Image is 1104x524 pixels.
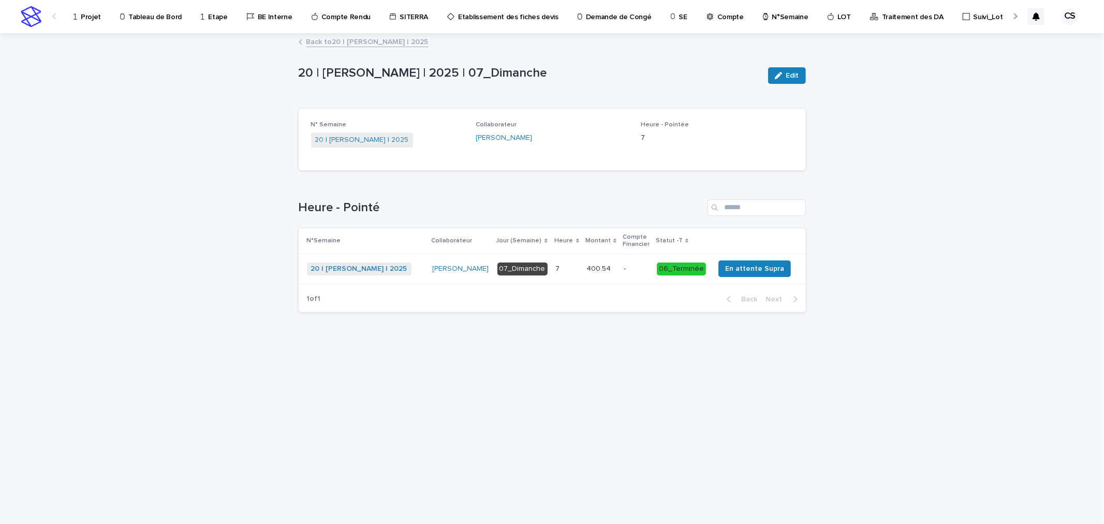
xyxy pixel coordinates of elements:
button: Next [762,295,806,304]
button: En attente Supra [718,260,791,277]
a: Back to20 | [PERSON_NAME] | 2025 [306,35,429,47]
span: N° Semaine [311,122,347,128]
p: 1 of 1 [299,286,329,312]
p: Heure [555,235,573,246]
tr: 20 | [PERSON_NAME] | 2025 [PERSON_NAME] 07_Dimanche77 400.54400.54 -06_TerminéeEn attente Supra [299,254,808,284]
span: Back [735,296,758,303]
p: 400.54 [586,263,613,273]
img: stacker-logo-s-only.png [21,6,41,27]
p: Montant [585,235,611,246]
button: Back [718,295,762,304]
span: Edit [786,72,799,79]
div: 07_Dimanche [497,263,548,275]
span: Collaborateur [476,122,517,128]
p: Collaborateur [432,235,473,246]
p: - [624,265,649,273]
span: En attente Supra [725,264,784,274]
input: Search [708,199,806,216]
p: 20 | [PERSON_NAME] | 2025 | 07_Dimanche [299,66,760,81]
h1: Heure - Pointé [299,200,703,215]
div: CS [1062,8,1078,25]
a: 20 | [PERSON_NAME] | 2025 [311,265,407,273]
p: 7 [556,263,562,273]
span: Heure - Pointée [641,122,689,128]
a: [PERSON_NAME] [476,133,532,143]
p: 7 [641,133,793,143]
p: N°Semaine [307,235,341,246]
div: 06_Terminée [657,263,706,275]
span: Next [766,296,789,303]
p: Compte Financier [623,231,650,251]
p: Jour (Semaine) [496,235,542,246]
a: [PERSON_NAME] [433,265,489,273]
button: Edit [768,67,806,84]
p: Statut -T [656,235,683,246]
a: 20 | [PERSON_NAME] | 2025 [315,135,409,145]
